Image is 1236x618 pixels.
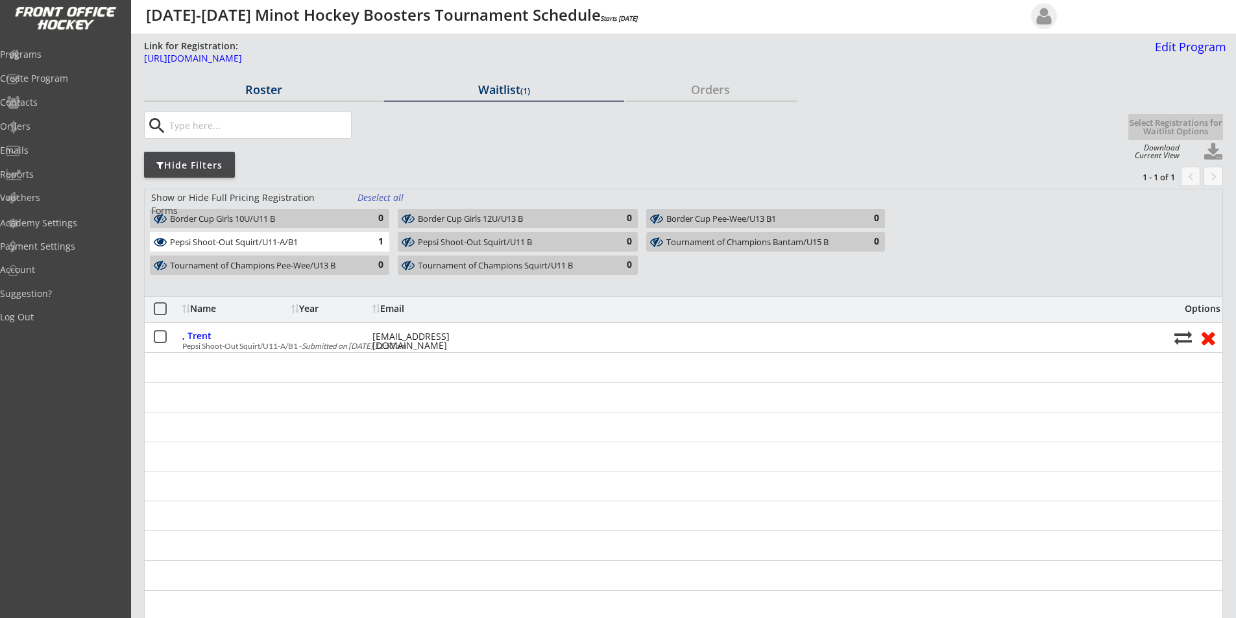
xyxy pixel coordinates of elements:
[1128,144,1180,160] div: Download Current View
[666,237,850,249] div: Tournament of Champions Bantam/U15 B
[606,259,632,272] div: 0
[601,14,638,23] em: Starts [DATE]
[170,260,354,272] div: Tournament of Champions Pee-Wee/U13 B
[1128,114,1223,140] button: Select Registrations for Waitlist Options
[182,304,288,313] div: Name
[167,112,351,138] input: Type here...
[144,159,235,172] div: Hide Filters
[291,304,369,313] div: Year
[144,84,383,95] div: Roster
[418,237,602,248] div: Pepsi Shoot-Out Squirt/U11 B
[144,54,798,70] a: [URL][DOMAIN_NAME]
[853,212,879,225] div: 0
[1196,327,1220,348] button: Remove from roster (no refund)
[418,213,602,226] div: Border Cup Girls 12U/U13 B
[418,260,602,272] div: Tournament of Champions Squirt/U11 B
[144,54,798,63] div: [URL][DOMAIN_NAME]
[151,191,341,217] div: Show or Hide Full Pricing Registration Forms
[357,235,383,248] div: 1
[170,237,354,248] div: Pepsi Shoot-Out Squirt/U11-A/B1
[384,84,624,95] div: Waitlist
[372,332,489,350] div: [EMAIL_ADDRESS][DOMAIN_NAME]
[1204,167,1223,186] button: keyboard_arrow_right
[170,237,354,249] div: Pepsi Shoot-Out Squirt/U11-A/B1
[520,85,530,97] font: (1)
[666,213,850,226] div: Border Cup Pee-Wee/U13 B1
[606,212,632,225] div: 0
[1174,329,1192,346] button: Move player
[357,191,406,204] div: Deselect all
[666,214,850,224] div: Border Cup Pee-Wee/U13 B1
[144,40,240,53] div: Link for Registration:
[853,235,879,248] div: 0
[418,261,602,271] div: Tournament of Champions Squirt/U11 B
[357,212,383,225] div: 0
[1150,41,1226,64] a: Edit Program
[1150,41,1226,53] div: Edit Program
[1174,304,1220,313] div: Options
[357,259,383,272] div: 0
[170,214,354,224] div: Border Cup Girls 10U/U11 B
[418,237,602,249] div: Pepsi Shoot-Out Squirt/U11 B
[625,84,797,95] div: Orders
[666,237,850,248] div: Tournament of Champions Bantam/U15 B
[170,261,354,271] div: Tournament of Champions Pee-Wee/U13 B
[146,115,167,136] button: search
[372,304,489,313] div: Email
[182,342,1167,350] div: Pepsi Shoot-Out Squirt/U11-A/B1 -
[418,214,602,224] div: Border Cup Girls 12U/U13 B
[606,235,632,248] div: 0
[302,341,406,351] em: Submitted on [DATE] 11:57 am
[1204,143,1223,162] button: Click to download full roster. Your browser settings may try to block it, check your security set...
[1181,167,1200,186] button: chevron_left
[182,331,288,340] div: , Trent
[170,213,354,226] div: Border Cup Girls 10U/U11 B
[1108,171,1175,183] div: 1 - 1 of 1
